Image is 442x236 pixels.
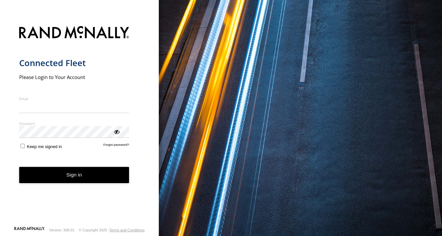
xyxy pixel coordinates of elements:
div: Version: 308.01 [49,228,74,232]
a: Visit our Website [14,227,45,233]
a: Terms and Conditions [110,228,145,232]
h1: Connected Fleet [19,58,129,68]
div: © Copyright 2025 - [79,228,145,232]
label: Email [19,96,129,101]
button: Sign in [19,167,129,183]
span: Keep me signed in [27,144,62,149]
h2: Please Login to Your Account [19,74,129,80]
label: Password [19,121,129,126]
form: main [19,22,140,226]
div: ViewPassword [113,128,120,135]
img: Rand McNally [19,25,129,42]
input: Keep me signed in [21,144,25,148]
a: Forgot password? [104,143,129,149]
